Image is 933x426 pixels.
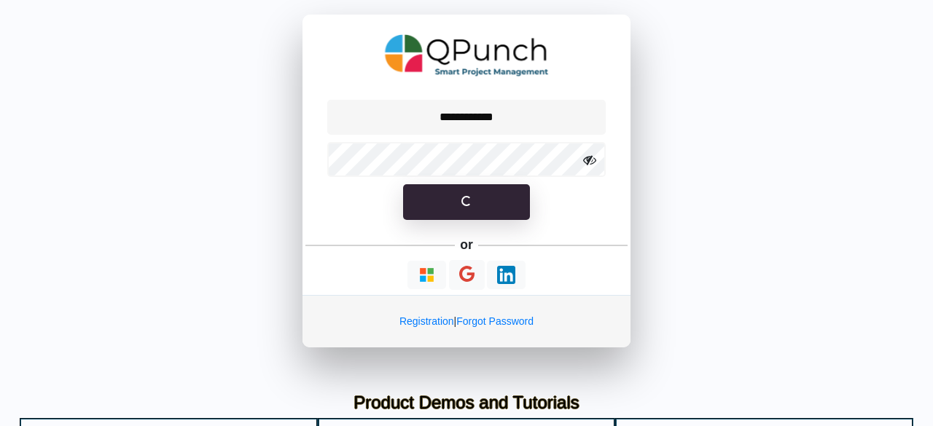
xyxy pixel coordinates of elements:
h3: Product Demos and Tutorials [31,393,902,414]
img: QPunch [385,29,549,82]
button: Continue With LinkedIn [487,261,526,289]
h5: or [458,234,476,255]
a: Registration [399,315,454,327]
button: Continue With Google [449,260,485,290]
img: Loading... [497,266,515,284]
button: Continue With Microsoft Azure [407,261,446,289]
img: Loading... [418,266,436,284]
a: Forgot Password [456,315,534,327]
div: | [302,295,631,347]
